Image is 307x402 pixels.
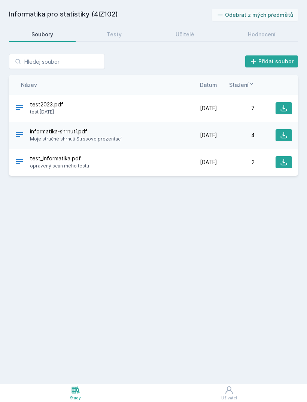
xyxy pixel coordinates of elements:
[85,27,145,42] a: Testy
[15,103,24,114] div: PDF
[226,27,298,42] a: Hodnocení
[229,81,249,89] span: Stažení
[30,101,63,108] span: test2023.pdf
[30,135,122,143] span: Moje stručné shrnutí Strssovo prezentací
[30,155,89,162] span: test_informatika.pdf
[30,162,89,170] span: opravený scan mého testu
[200,105,217,112] span: [DATE]
[30,128,122,135] span: informatika-shrnutí.pdf
[31,31,53,38] div: Soubory
[217,132,255,139] div: 4
[153,27,217,42] a: Učitelé
[21,81,37,89] button: Název
[200,132,217,139] span: [DATE]
[221,395,237,401] div: Uživatel
[200,158,217,166] span: [DATE]
[107,31,122,38] div: Testy
[212,9,298,21] button: Odebrat z mých předmětů
[70,395,81,401] div: Study
[15,130,24,141] div: PDF
[15,157,24,168] div: PDF
[30,108,63,116] span: test [DATE]
[217,105,255,112] div: 7
[217,158,255,166] div: 2
[245,55,298,67] button: Přidat soubor
[229,81,255,89] button: Stažení
[9,54,105,69] input: Hledej soubor
[9,9,212,21] h2: Informatika pro statistiky (4IZ102)
[248,31,276,38] div: Hodnocení
[200,81,217,89] button: Datum
[9,27,76,42] a: Soubory
[176,31,194,38] div: Učitelé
